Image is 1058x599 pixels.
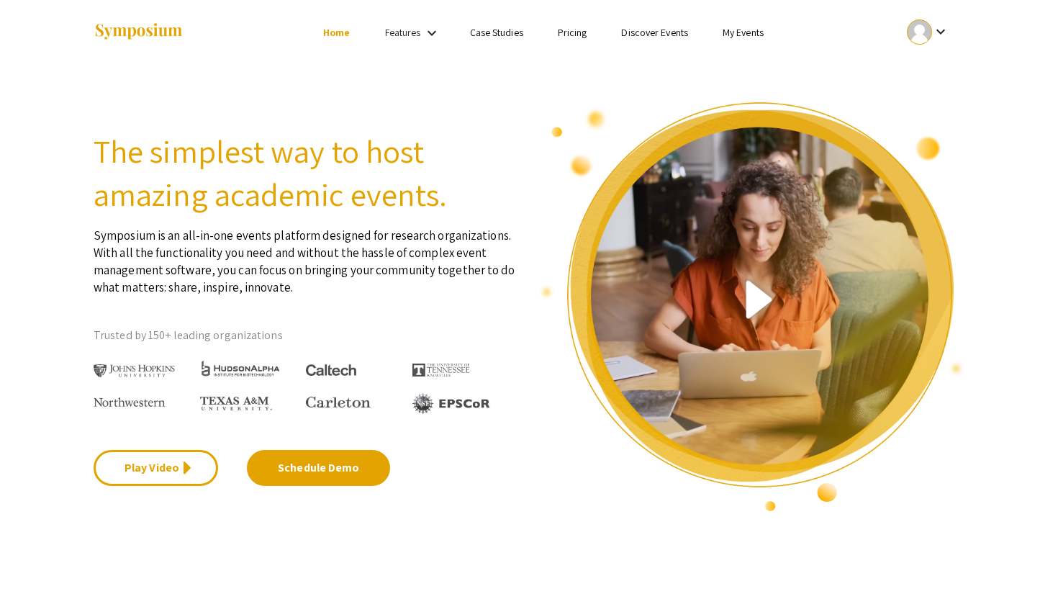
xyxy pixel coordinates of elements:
[94,325,518,346] p: Trusted by 150+ leading organizations
[200,397,272,411] img: Texas A&M University
[94,22,184,42] img: Symposium by ForagerOne
[540,101,964,513] img: video overview of Symposium
[723,26,764,39] a: My Events
[558,26,587,39] a: Pricing
[470,26,523,39] a: Case Studies
[306,364,356,377] img: Caltech
[932,23,949,40] mat-icon: Expand account dropdown
[306,397,371,408] img: Carleton
[621,26,688,39] a: Discover Events
[385,26,421,39] a: Features
[200,360,281,377] img: HudsonAlpha
[94,450,218,486] a: Play Video
[94,216,518,296] p: Symposium is an all-in-one events platform designed for research organizations. With all the func...
[423,24,440,42] mat-icon: Expand Features list
[412,393,492,414] img: EPSCOR
[94,364,175,378] img: Johns Hopkins University
[94,397,166,406] img: Northwestern
[323,26,350,39] a: Home
[247,450,390,486] a: Schedule Demo
[412,364,470,377] img: The University of Tennessee
[997,534,1047,588] iframe: Chat
[94,130,518,216] h2: The simplest way to host amazing academic events.
[892,16,964,48] button: Expand account dropdown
